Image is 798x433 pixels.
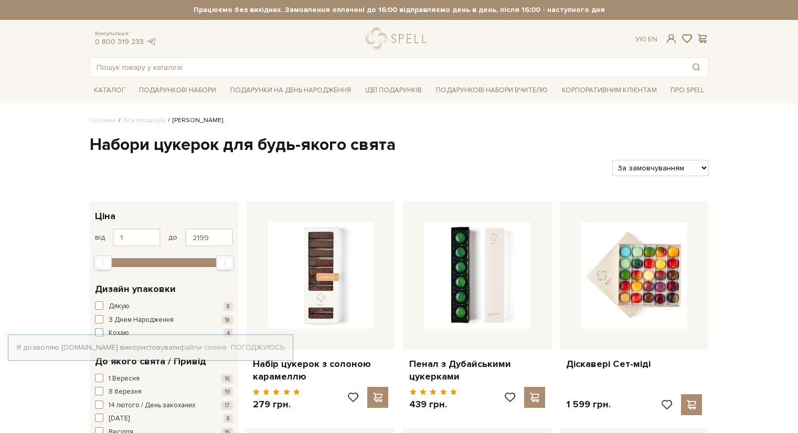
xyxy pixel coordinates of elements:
span: до [168,233,177,242]
span: Консультація: [95,30,157,37]
input: Ціна [185,229,233,246]
span: 19 [221,387,233,396]
p: 439 грн. [409,398,457,410]
a: telegram [146,37,157,46]
button: 8 березня 19 [95,387,233,397]
span: 4 [224,329,233,338]
a: Погоджуюсь [231,343,284,352]
a: Пенал з Дубайськими цукерками [409,358,545,383]
div: Min [94,255,112,270]
a: Про Spell [666,82,708,99]
button: 14 лютого / День закоханих 17 [95,400,233,411]
button: 1 Вересня 16 [95,374,233,384]
li: [PERSON_NAME] [165,116,223,125]
span: Дизайн упаковки [95,282,176,296]
span: від [95,233,105,242]
h1: Набори цукерок для будь-якого свята [90,134,709,156]
span: 16 [221,374,233,383]
a: Корпоративним клієнтам [558,82,661,99]
a: Набір цукерок з солоною карамеллю [253,358,389,383]
button: Дякую 8 [95,301,233,312]
div: Max [216,255,234,270]
a: Головна [90,116,116,124]
span: Ціна [95,209,115,223]
span: 8 березня [109,387,142,397]
a: файли cookie [179,343,227,352]
div: Я дозволяю [DOMAIN_NAME] використовувати [8,343,293,352]
span: 17 [221,401,233,410]
span: 14 лютого / День закоханих [109,400,195,411]
span: З Днем Народження [109,315,174,326]
a: Подарункові набори [135,82,220,99]
input: Пошук товару у каталозі [90,58,684,77]
a: Каталог [90,82,130,99]
div: Ук [635,35,657,44]
button: Кохаю 4 [95,328,233,339]
span: 8 [224,302,233,311]
button: З Днем Народження 18 [95,315,233,326]
button: [DATE] 8 [95,414,233,424]
a: Подарункові набори Вчителю [432,81,552,99]
span: Дякую [109,301,130,312]
p: 1 599 грн. [566,398,611,410]
a: logo [366,28,431,49]
input: Ціна [113,229,161,246]
a: Вся продукція [123,116,165,124]
button: Пошук товару у каталозі [684,58,708,77]
a: Ідеї подарунків [361,82,426,99]
strong: Працюємо без вихідних. Замовлення оплачені до 16:00 відправляємо день в день, після 16:00 - насту... [90,5,709,15]
p: 279 грн. [253,398,301,410]
span: 1 Вересня [109,374,140,384]
span: | [644,35,646,44]
span: 18 [221,316,233,324]
span: [DATE] [109,414,130,424]
a: Подарунки на День народження [226,82,355,99]
a: En [648,35,657,44]
a: Діскавері Сет-міді [566,358,702,370]
span: Кохаю [109,328,129,339]
a: 0 800 319 233 [95,37,144,46]
span: До якого свята / Привід [95,354,206,369]
span: 8 [224,414,233,423]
